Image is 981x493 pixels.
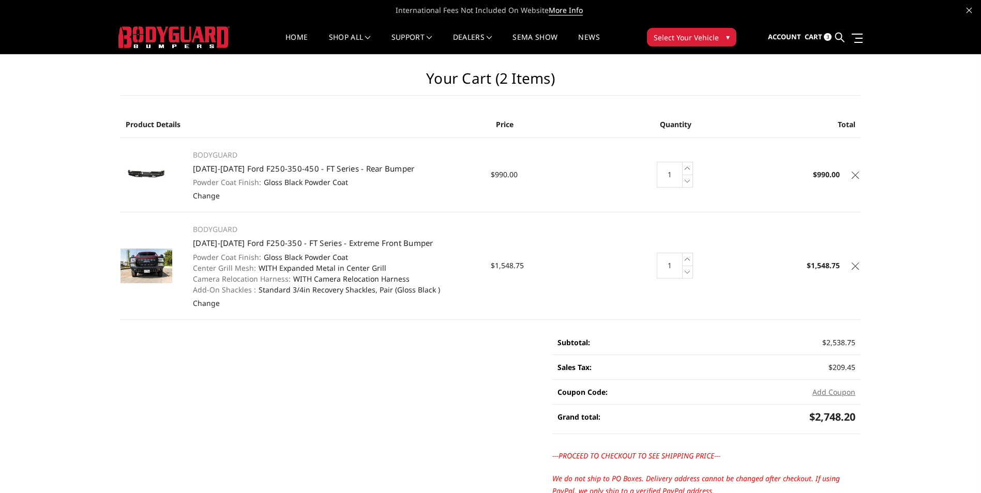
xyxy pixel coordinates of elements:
a: Dealers [453,34,492,54]
h1: Your Cart (2 items) [120,70,861,96]
span: Select Your Vehicle [654,32,719,43]
a: [DATE]-[DATE] Ford F250-350-450 - FT Series - Rear Bumper [193,163,414,174]
span: 3 [824,33,832,41]
button: Add Coupon [812,387,855,397]
img: 2023-2025 Ford F250-350-450 - FT Series - Rear Bumper [120,162,172,187]
span: $209.45 [828,362,855,372]
img: 2023-2025 Ford F250-350 - FT Series - Extreme Front Bumper [120,249,172,283]
span: $2,748.20 [809,410,855,424]
dd: WITH Expanded Metal in Center Grill [193,263,479,273]
a: Cart 3 [805,23,832,51]
dd: Gloss Black Powder Coat [193,177,479,188]
a: Change [193,298,220,308]
a: Support [391,34,432,54]
dt: Powder Coat Finish: [193,177,261,188]
dt: Add-On Shackles : [193,284,256,295]
strong: $990.00 [813,170,840,179]
a: Home [285,34,308,54]
img: BODYGUARD BUMPERS [118,26,230,48]
th: Price [491,111,614,138]
a: shop all [329,34,371,54]
span: $990.00 [491,170,518,179]
strong: Sales Tax: [557,362,592,372]
dt: Camera Relocation Harness: [193,273,291,284]
p: ---PROCEED TO CHECKOUT TO SEE SHIPPING PRICE--- [552,450,861,462]
th: Product Details [120,111,491,138]
dt: Center Grill Mesh: [193,263,256,273]
dt: Powder Coat Finish: [193,252,261,263]
span: Account [768,32,801,41]
th: Total [737,111,861,138]
span: $1,548.75 [491,260,524,270]
strong: Coupon Code: [557,387,608,397]
dd: WITH Camera Relocation Harness [193,273,479,284]
button: Select Your Vehicle [647,28,736,47]
a: Account [768,23,801,51]
span: ▾ [726,32,730,42]
a: Change [193,191,220,201]
span: $2,538.75 [822,337,855,347]
th: Quantity [614,111,737,138]
dd: Standard 3/4in Recovery Shackles, Pair (Gloss Black ) [193,284,479,295]
a: More Info [549,5,583,16]
p: BODYGUARD [193,149,479,161]
p: BODYGUARD [193,223,479,236]
a: [DATE]-[DATE] Ford F250-350 - FT Series - Extreme Front Bumper [193,238,433,248]
a: SEMA Show [512,34,557,54]
a: News [578,34,599,54]
span: Cart [805,32,822,41]
strong: Grand total: [557,412,600,422]
strong: $1,548.75 [807,260,840,270]
strong: Subtotal: [557,337,590,347]
dd: Gloss Black Powder Coat [193,252,479,263]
